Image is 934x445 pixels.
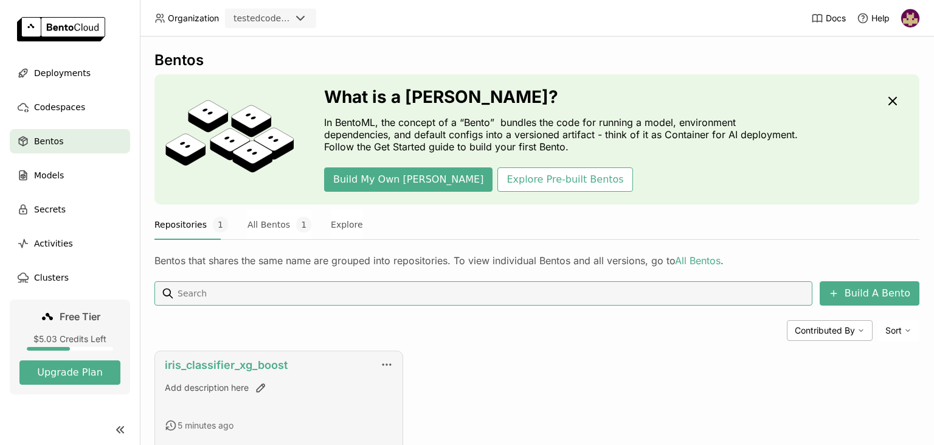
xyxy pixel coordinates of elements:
a: Secrets [10,197,130,222]
span: Free Tier [60,310,100,323]
div: $5.03 Credits Left [19,334,120,345]
p: In BentoML, the concept of a “Bento” bundles the code for running a model, environment dependenci... [324,116,804,153]
span: Deployments [34,66,91,80]
a: Free Tier$5.03 Credits LeftUpgrade Plan [10,300,130,394]
button: Repositories [154,209,228,240]
a: Bentos [10,129,130,153]
button: All Bentos [247,209,311,240]
button: Explore [331,209,363,240]
a: Deployments [10,61,130,85]
a: All Bentos [675,254,721,267]
span: 1 [213,217,228,233]
img: Hélio Júnior [901,9,919,27]
span: Clusters [34,270,69,285]
span: Codespaces [34,100,85,114]
div: Bentos [154,51,919,69]
a: iris_classifier_xg_boost [165,359,288,371]
span: Secrets [34,202,66,217]
img: logo [17,17,105,41]
span: 1 [296,217,311,233]
input: Search [176,284,808,303]
div: Bentos that shares the same name are grouped into repositories. To view individual Bentos and all... [154,254,919,267]
span: 5 minutes ago [178,420,233,431]
div: testedcodeployment [233,12,291,24]
span: Organization [168,13,219,24]
span: Contributed By [795,325,855,336]
span: Activities [34,236,73,251]
span: Bentos [34,134,63,149]
span: Sort [885,325,902,336]
a: Activities [10,231,130,256]
span: Help [871,13,890,24]
span: Models [34,168,64,183]
span: Docs [826,13,846,24]
img: cover onboarding [164,99,295,180]
button: Upgrade Plan [19,360,120,385]
button: Explore Pre-built Bentos [497,167,632,192]
div: Contributed By [787,320,873,341]
a: Clusters [10,265,130,290]
div: Sort [877,320,919,341]
div: Add description here [165,382,393,394]
a: Codespaces [10,95,130,119]
button: Build My Own [PERSON_NAME] [324,167,493,192]
button: Build A Bento [820,281,919,306]
a: Models [10,163,130,187]
div: Help [857,12,890,24]
a: Docs [811,12,846,24]
input: Selected testedcodeployment. [292,13,293,25]
h3: What is a [PERSON_NAME]? [324,87,804,107]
